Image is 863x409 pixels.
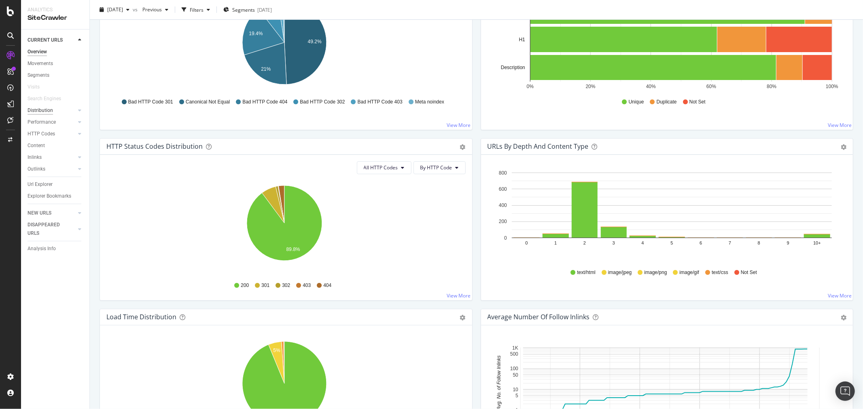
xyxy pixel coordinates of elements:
[139,6,162,13] span: Previous
[670,240,673,245] text: 5
[415,99,444,105] span: Meta noindex
[700,240,702,245] text: 6
[498,186,507,192] text: 600
[28,118,56,126] div: Performance
[28,59,84,68] a: Movements
[357,161,411,174] button: All HTTP Codes
[504,235,507,241] text: 0
[286,247,300,252] text: 89.8%
[525,240,528,245] text: 0
[249,31,263,36] text: 19.4%
[612,240,615,245] text: 3
[28,36,76,44] a: CURRENT URLS
[261,282,269,289] span: 301
[28,106,53,115] div: Distribution
[712,269,728,276] span: text/css
[706,84,716,89] text: 60%
[96,3,133,16] button: [DATE]
[28,180,53,189] div: Url Explorer
[28,83,40,91] div: Visits
[585,84,595,89] text: 20%
[460,144,466,150] div: gear
[28,36,63,44] div: CURRENT URLS
[460,315,466,320] div: gear
[498,219,507,224] text: 200
[28,192,71,200] div: Explorer Bookmarks
[190,6,204,13] div: Filters
[28,165,76,173] a: Outlinks
[413,161,466,174] button: By HTTP Code
[28,95,69,103] a: Search Engines
[273,348,280,353] text: 5%
[498,202,507,208] text: 400
[646,84,655,89] text: 40%
[641,240,644,245] text: 4
[447,122,471,129] a: View More
[323,282,331,289] span: 404
[133,6,139,13] span: vs
[577,269,595,276] span: text/html
[28,130,76,138] a: HTTP Codes
[519,37,525,42] text: H1
[28,141,45,150] div: Content
[261,66,271,72] text: 21%
[608,269,632,276] span: image/jpeg
[512,345,518,351] text: 1K
[741,269,757,276] span: Not Set
[645,269,667,276] span: image/png
[767,84,776,89] text: 80%
[757,240,760,245] text: 8
[583,240,585,245] text: 2
[28,95,61,103] div: Search Engines
[513,387,518,392] text: 10
[828,292,852,299] a: View More
[178,3,213,16] button: Filters
[500,65,525,70] text: Description
[106,181,462,274] svg: A chart.
[28,106,76,115] a: Distribution
[28,48,47,56] div: Overview
[828,122,852,129] a: View More
[813,240,821,245] text: 10+
[28,153,76,162] a: Inlinks
[106,313,176,321] div: Load Time Distribution
[241,282,249,289] span: 200
[242,99,287,105] span: Bad HTTP Code 404
[308,39,322,44] text: 49.2%
[186,99,230,105] span: Canonical Not Equal
[510,366,518,371] text: 100
[128,99,173,105] span: Bad HTTP Code 301
[28,130,55,138] div: HTTP Codes
[554,240,557,245] text: 1
[28,245,56,253] div: Analysis Info
[841,315,846,320] div: gear
[257,6,272,13] div: [DATE]
[657,99,677,105] span: Duplicate
[28,48,84,56] a: Overview
[498,170,507,176] text: 800
[488,313,590,321] div: Average Number of Follow Inlinks
[107,6,123,13] span: 2025 Sep. 9th
[447,292,471,299] a: View More
[680,269,700,276] span: image/gif
[515,393,518,398] text: 5
[729,240,731,245] text: 7
[488,142,589,150] div: URLs by Depth and Content Type
[510,351,518,357] text: 500
[282,282,290,289] span: 302
[232,6,255,13] span: Segments
[488,168,843,261] svg: A chart.
[28,141,84,150] a: Content
[106,142,203,150] div: HTTP Status Codes Distribution
[220,3,275,16] button: Segments[DATE]
[28,180,84,189] a: Url Explorer
[28,209,51,217] div: NEW URLS
[420,164,452,171] span: By HTTP Code
[28,165,45,173] div: Outlinks
[513,372,518,378] text: 50
[28,221,68,238] div: DISAPPEARED URLS
[28,71,49,80] div: Segments
[28,71,84,80] a: Segments
[358,99,403,105] span: Bad HTTP Code 403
